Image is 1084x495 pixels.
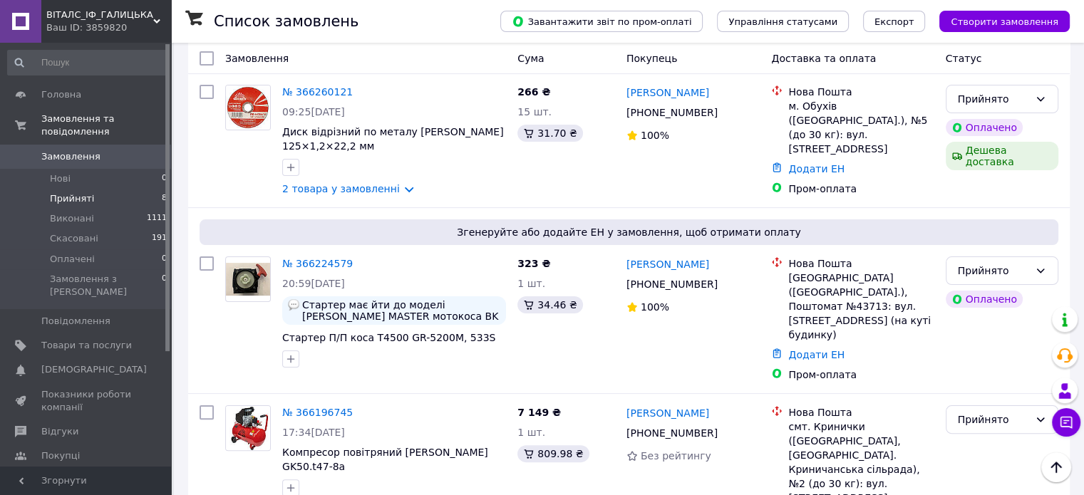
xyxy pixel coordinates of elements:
[517,407,561,418] span: 7 149 ₴
[626,257,709,271] a: [PERSON_NAME]
[925,15,1070,26] a: Створити замовлення
[626,53,677,64] span: Покупець
[282,427,345,438] span: 17:34[DATE]
[788,163,845,174] a: Додати ЕН
[517,258,550,269] span: 323 ₴
[958,91,1029,107] div: Прийнято
[512,15,691,28] span: Завантажити звіт по пром-оплаті
[225,405,271,451] a: Фото товару
[46,21,171,34] div: Ваш ID: 3859820
[225,53,289,64] span: Замовлення
[788,256,934,271] div: Нова Пошта
[788,182,934,196] div: Пром-оплата
[282,183,400,194] a: 2 товара у замовленні
[624,274,721,294] div: [PHONE_NUMBER]
[41,315,110,328] span: Повідомлення
[1052,408,1080,437] button: Чат з покупцем
[50,232,98,245] span: Скасовані
[50,212,94,225] span: Виконані
[788,99,934,156] div: м. Обухів ([GEOGRAPHIC_DATA].), №5 (до 30 кг): вул. [STREET_ADDRESS]
[41,363,147,376] span: [DEMOGRAPHIC_DATA]
[226,406,270,450] img: Фото товару
[517,296,582,313] div: 34.46 ₴
[282,278,345,289] span: 20:59[DATE]
[946,291,1023,308] div: Оплачено
[788,349,845,360] a: Додати ЕН
[771,53,876,64] span: Доставка та оплата
[41,339,132,352] span: Товари та послуги
[147,212,167,225] span: 1111
[788,271,934,342] div: [GEOGRAPHIC_DATA] ([GEOGRAPHIC_DATA].), Поштомат №43713: вул. [STREET_ADDRESS] (на куті будинку)
[282,447,488,472] a: Компресор повітряний [PERSON_NAME] GK50.t47-8a
[226,263,270,296] img: Фото товару
[302,299,500,322] span: Cтартер має йти до моделі [PERSON_NAME] MASTER мотокоса BK 553s Black Edition
[50,192,94,205] span: Прийняті
[282,332,495,343] a: Стартер П/П коса T4500 GR-5200M, 533S
[788,405,934,420] div: Нова Пошта
[626,85,709,100] a: [PERSON_NAME]
[946,142,1058,170] div: Дешева доставка
[41,425,78,438] span: Відгуки
[41,150,100,163] span: Замовлення
[517,278,545,289] span: 1 шт.
[517,106,552,118] span: 15 шт.
[517,53,544,64] span: Cума
[788,85,934,99] div: Нова Пошта
[282,126,504,152] a: Диск відрізний по металу [PERSON_NAME] 125×1,2×22,2 мм
[624,423,721,443] div: [PHONE_NUMBER]
[946,119,1023,136] div: Оплачено
[788,368,934,382] div: Пром-оплата
[946,53,982,64] span: Статус
[41,449,80,462] span: Покупці
[728,16,837,27] span: Управління статусами
[225,85,271,130] a: Фото товару
[226,85,270,130] img: Фото товару
[205,225,1053,239] span: Згенеруйте або додайте ЕН у замовлення, щоб отримати оплату
[50,172,71,185] span: Нові
[46,9,153,21] span: ВІТАЛС_ІФ_ГАЛИЦЬКА
[517,86,550,98] span: 266 ₴
[41,388,132,414] span: Показники роботи компанії
[288,299,299,311] img: :speech_balloon:
[717,11,849,32] button: Управління статусами
[152,232,167,245] span: 191
[641,130,669,141] span: 100%
[517,125,582,142] div: 31.70 ₴
[500,11,703,32] button: Завантажити звіт по пром-оплаті
[939,11,1070,32] button: Створити замовлення
[517,445,589,462] div: 809.98 ₴
[951,16,1058,27] span: Створити замовлення
[162,253,167,266] span: 0
[162,172,167,185] span: 0
[641,301,669,313] span: 100%
[7,50,168,75] input: Пошук
[517,427,545,438] span: 1 шт.
[50,253,95,266] span: Оплачені
[41,113,171,138] span: Замовлення та повідомлення
[282,86,353,98] a: № 366260121
[214,13,358,30] h1: Список замовлень
[162,273,167,298] span: 0
[626,406,709,420] a: [PERSON_NAME]
[624,103,721,123] div: [PHONE_NUMBER]
[41,88,81,101] span: Головна
[50,273,162,298] span: Замовлення з [PERSON_NAME]
[282,407,353,418] a: № 366196745
[863,11,926,32] button: Експорт
[874,16,914,27] span: Експорт
[1041,452,1071,482] button: Наверх
[958,412,1029,427] div: Прийнято
[282,258,353,269] a: № 366224579
[958,263,1029,278] div: Прийнято
[282,106,345,118] span: 09:25[DATE]
[162,192,167,205] span: 8
[641,450,711,462] span: Без рейтингу
[225,256,271,302] a: Фото товару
